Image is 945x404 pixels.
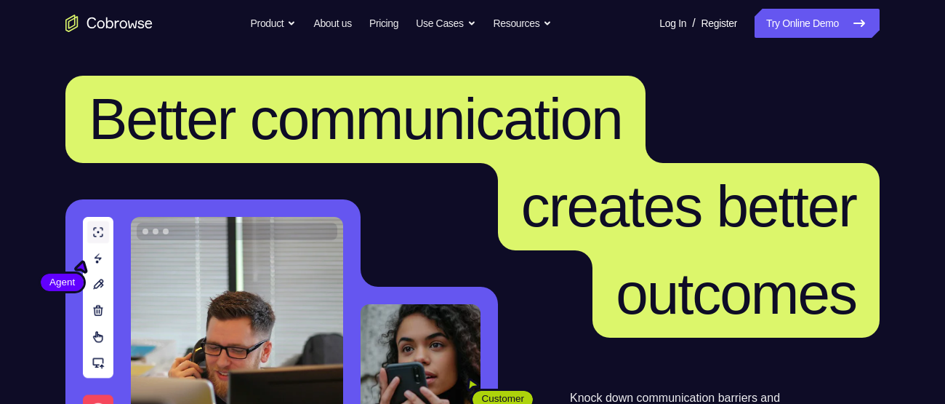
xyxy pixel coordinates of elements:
[494,9,552,38] button: Resources
[521,174,856,239] span: creates better
[659,9,686,38] a: Log In
[65,15,153,32] a: Go to the home page
[313,9,351,38] a: About us
[701,9,737,38] a: Register
[616,261,856,326] span: outcomes
[692,15,695,32] span: /
[251,9,297,38] button: Product
[755,9,880,38] a: Try Online Demo
[89,87,622,151] span: Better communication
[369,9,398,38] a: Pricing
[416,9,475,38] button: Use Cases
